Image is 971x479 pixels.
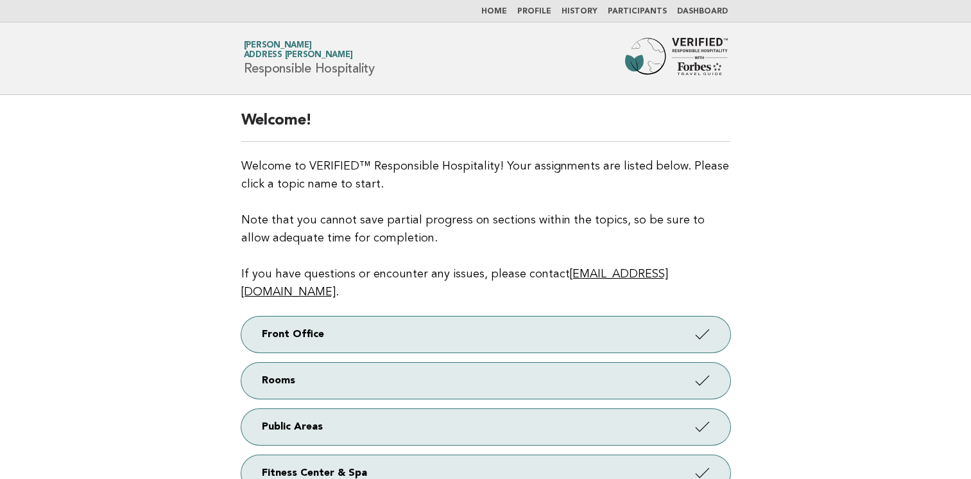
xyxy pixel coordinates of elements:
h1: Responsible Hospitality [244,42,375,75]
a: Home [481,8,507,15]
h2: Welcome! [241,110,730,142]
a: Front Office [241,317,730,353]
a: [PERSON_NAME]Address [PERSON_NAME] [244,41,353,59]
span: Address [PERSON_NAME] [244,51,353,60]
p: Welcome to VERIFIED™ Responsible Hospitality! Your assignments are listed below. Please click a t... [241,157,730,301]
a: Dashboard [677,8,728,15]
img: Forbes Travel Guide [625,38,728,79]
a: Public Areas [241,409,730,445]
a: Rooms [241,363,730,399]
a: Profile [517,8,551,15]
a: Participants [608,8,667,15]
a: History [562,8,597,15]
